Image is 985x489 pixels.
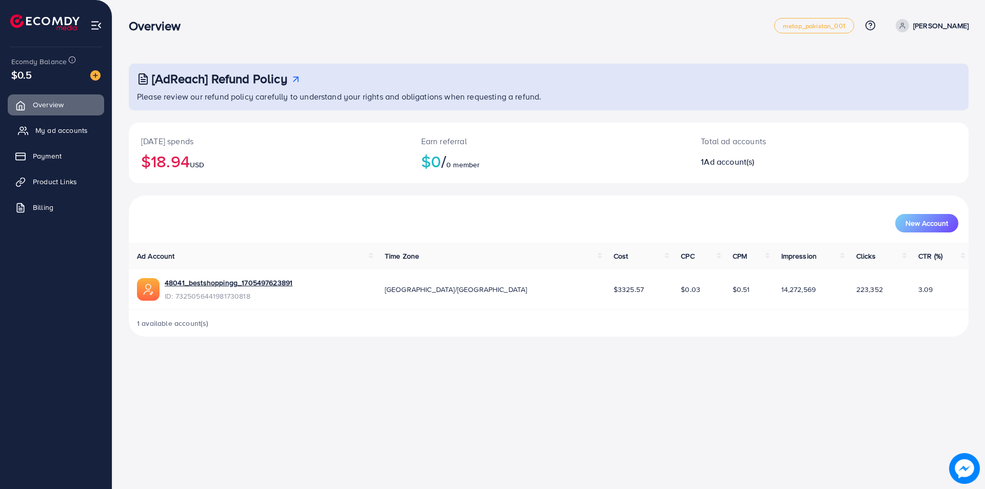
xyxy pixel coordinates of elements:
[918,251,942,261] span: CTR (%)
[949,453,980,484] img: image
[681,251,694,261] span: CPC
[913,19,969,32] p: [PERSON_NAME]
[11,56,67,67] span: Ecomdy Balance
[781,251,817,261] span: Impression
[165,291,292,301] span: ID: 7325056441981730818
[8,146,104,166] a: Payment
[8,94,104,115] a: Overview
[141,135,397,147] p: [DATE] spends
[190,160,204,170] span: USD
[385,251,419,261] span: Time Zone
[704,156,754,167] span: Ad account(s)
[137,251,175,261] span: Ad Account
[701,135,886,147] p: Total ad accounts
[8,120,104,141] a: My ad accounts
[614,251,628,261] span: Cost
[8,197,104,218] a: Billing
[11,67,32,82] span: $0.5
[905,220,948,227] span: New Account
[137,318,209,328] span: 1 available account(s)
[10,14,80,30] img: logo
[701,157,886,167] h2: 1
[892,19,969,32] a: [PERSON_NAME]
[90,70,101,81] img: image
[141,151,397,171] h2: $18.94
[33,202,53,212] span: Billing
[918,284,933,295] span: 3.09
[129,18,189,33] h3: Overview
[681,284,700,295] span: $0.03
[774,18,854,33] a: metap_pakistan_001
[856,251,876,261] span: Clicks
[856,284,883,295] span: 223,352
[8,171,104,192] a: Product Links
[441,149,446,173] span: /
[385,284,527,295] span: [GEOGRAPHIC_DATA]/[GEOGRAPHIC_DATA]
[733,284,750,295] span: $0.51
[446,160,480,170] span: 0 member
[33,177,77,187] span: Product Links
[733,251,747,261] span: CPM
[421,135,677,147] p: Earn referral
[152,71,287,86] h3: [AdReach] Refund Policy
[33,151,62,161] span: Payment
[421,151,677,171] h2: $0
[137,278,160,301] img: ic-ads-acc.e4c84228.svg
[783,23,845,29] span: metap_pakistan_001
[35,125,88,135] span: My ad accounts
[33,100,64,110] span: Overview
[137,90,962,103] p: Please review our refund policy carefully to understand your rights and obligations when requesti...
[90,19,102,31] img: menu
[614,284,644,295] span: $3325.57
[895,214,958,232] button: New Account
[165,278,292,288] a: 48041_bestshoppingg_1705497623891
[781,284,816,295] span: 14,272,569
